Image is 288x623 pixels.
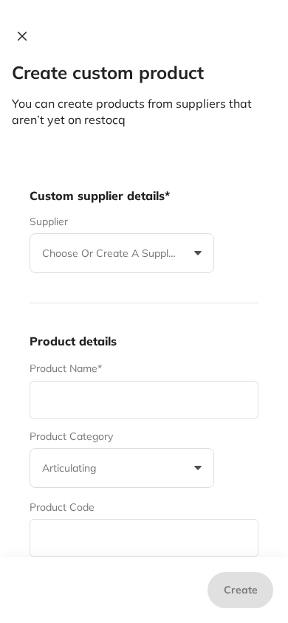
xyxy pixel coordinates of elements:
label: Supplier [30,216,214,227]
button: Choose or create a supplier [30,233,214,273]
button: articulating [30,448,214,488]
p: Choose or create a supplier [42,246,182,261]
p: articulating [42,461,102,475]
label: Product Category [30,430,214,442]
p: You can create products from suppliers that aren’t yet on restocq [12,95,276,128]
label: Custom supplier details* [30,187,258,204]
button: Create [208,573,273,608]
label: Product Code [30,501,95,513]
h2: Create custom product [12,63,276,83]
label: Product details [30,333,258,349]
label: Product Name* [30,362,102,374]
